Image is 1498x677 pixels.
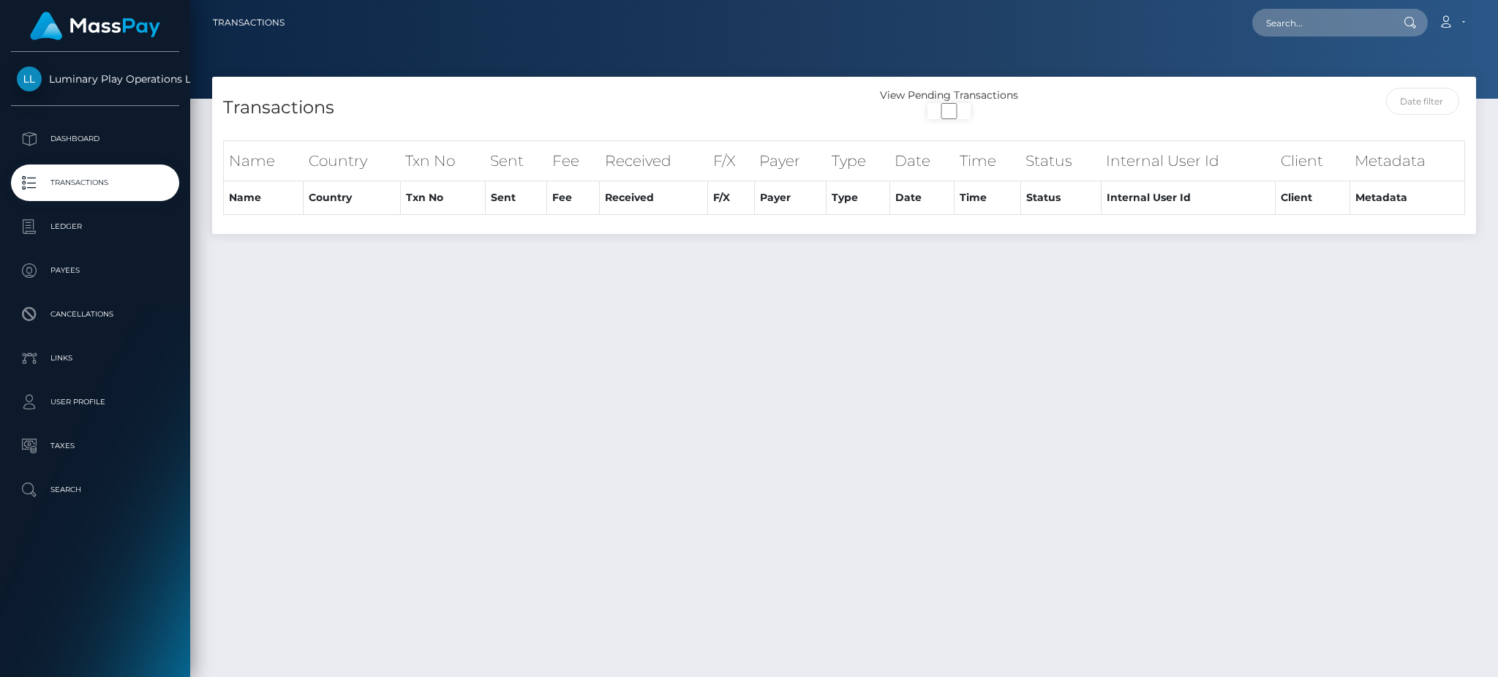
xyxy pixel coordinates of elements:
[827,181,889,215] th: Type
[400,181,485,215] th: Txn No
[955,140,1020,181] th: Time
[1101,140,1275,181] th: Internal User Id
[17,347,173,369] p: Links
[1252,9,1390,37] input: Search...
[754,181,827,215] th: Payer
[955,181,1020,215] th: Time
[304,181,401,215] th: Country
[11,384,179,420] a: User Profile
[708,140,754,181] th: F/X
[17,391,173,413] p: User Profile
[1020,181,1101,215] th: Status
[547,140,600,181] th: Fee
[1276,181,1350,215] th: Client
[11,340,179,377] a: Links
[11,121,179,157] a: Dashboard
[17,128,173,150] p: Dashboard
[17,303,173,325] p: Cancellations
[30,12,160,40] img: MassPay Logo
[11,252,179,289] a: Payees
[17,260,173,281] p: Payees
[844,88,1055,103] div: View Pending Transactions
[17,216,173,238] p: Ledger
[11,72,179,86] span: Luminary Play Operations Limited
[17,479,173,501] p: Search
[17,172,173,194] p: Transactions
[600,181,708,215] th: Received
[889,181,955,215] th: Date
[11,208,179,245] a: Ledger
[600,140,708,181] th: Received
[400,140,485,181] th: Txn No
[213,7,285,38] a: Transactions
[485,140,547,181] th: Sent
[11,472,179,508] a: Search
[1276,140,1350,181] th: Client
[17,67,42,91] img: Luminary Play Operations Limited
[224,140,304,181] th: Name
[754,140,827,181] th: Payer
[1350,181,1464,215] th: Metadata
[1101,181,1275,215] th: Internal User Id
[224,181,304,215] th: Name
[11,428,179,464] a: Taxes
[11,164,179,201] a: Transactions
[1386,88,1460,115] input: Date filter
[1020,140,1101,181] th: Status
[1350,140,1464,181] th: Metadata
[485,181,547,215] th: Sent
[889,140,955,181] th: Date
[708,181,754,215] th: F/X
[11,296,179,333] a: Cancellations
[547,181,600,215] th: Fee
[827,140,889,181] th: Type
[223,95,833,121] h4: Transactions
[17,435,173,457] p: Taxes
[304,140,401,181] th: Country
